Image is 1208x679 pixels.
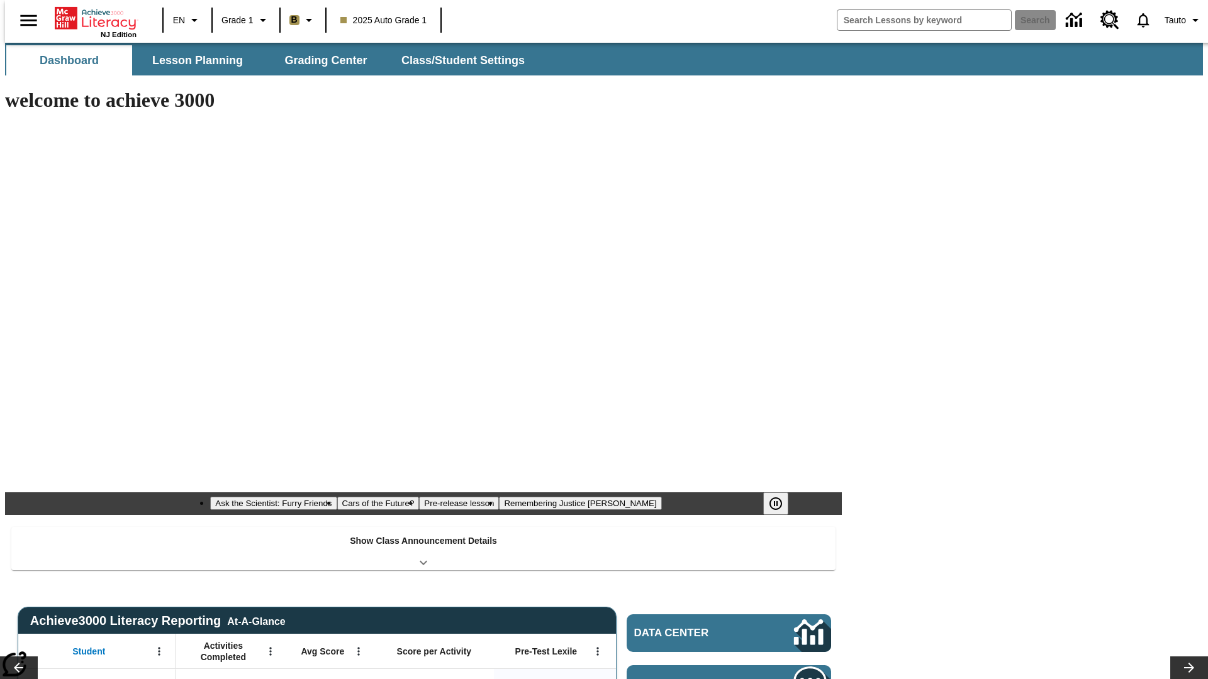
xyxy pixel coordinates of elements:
[397,646,472,657] span: Score per Activity
[6,45,132,75] button: Dashboard
[349,642,368,661] button: Open Menu
[634,627,752,639] span: Data Center
[1170,656,1208,679] button: Lesson carousel, Next
[182,640,265,663] span: Activities Completed
[261,642,280,661] button: Open Menu
[837,10,1011,30] input: search field
[5,89,842,112] h1: welcome to achieve 3000
[72,646,105,657] span: Student
[221,14,254,27] span: Grade 1
[210,497,337,510] button: Slide 1 Ask the Scientist: Furry Friends
[391,45,535,75] button: Class/Student Settings
[419,497,499,510] button: Slide 3 Pre-release lesson
[340,14,427,27] span: 2025 Auto Grade 1
[763,492,788,515] button: Pause
[350,534,497,548] p: Show Class Announcement Details
[101,31,137,38] span: NJ Edition
[627,614,831,652] a: Data Center
[1165,14,1186,27] span: Tauto
[150,642,169,661] button: Open Menu
[227,614,285,627] div: At-A-Glance
[499,497,661,510] button: Slide 4 Remembering Justice O'Connor
[291,12,298,28] span: B
[216,9,276,31] button: Grade: Grade 1, Select a grade
[337,497,420,510] button: Slide 2 Cars of the Future?
[5,43,1203,75] div: SubNavbar
[10,2,47,39] button: Open side menu
[5,45,536,75] div: SubNavbar
[30,614,286,628] span: Achieve3000 Literacy Reporting
[515,646,578,657] span: Pre-Test Lexile
[1093,3,1127,37] a: Resource Center, Will open in new tab
[284,9,322,31] button: Boost Class color is light brown. Change class color
[55,4,137,38] div: Home
[1127,4,1160,36] a: Notifications
[301,646,344,657] span: Avg Score
[1160,9,1208,31] button: Profile/Settings
[55,6,137,31] a: Home
[263,45,389,75] button: Grading Center
[135,45,260,75] button: Lesson Planning
[11,527,836,570] div: Show Class Announcement Details
[588,642,607,661] button: Open Menu
[763,492,801,515] div: Pause
[173,14,185,27] span: EN
[167,9,208,31] button: Language: EN, Select a language
[1058,3,1093,38] a: Data Center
